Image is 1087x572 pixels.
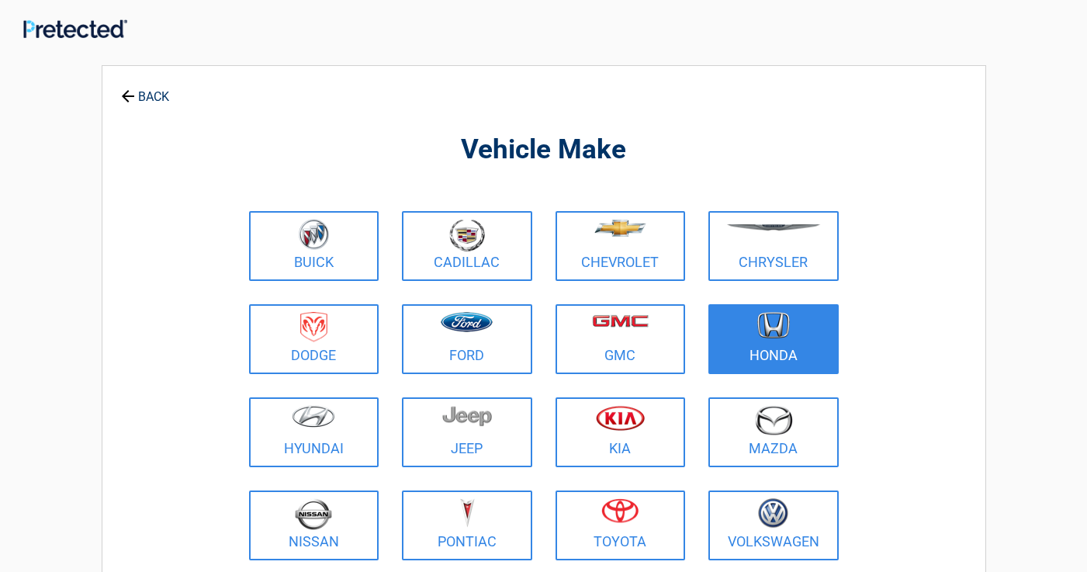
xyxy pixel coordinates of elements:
[556,491,686,560] a: Toyota
[596,405,645,431] img: kia
[754,405,793,435] img: mazda
[402,491,532,560] a: Pontiac
[556,304,686,374] a: GMC
[441,312,493,332] img: ford
[708,211,839,281] a: Chrysler
[245,132,843,168] h2: Vehicle Make
[249,211,379,281] a: Buick
[249,304,379,374] a: Dodge
[594,220,646,237] img: chevrolet
[292,405,335,428] img: hyundai
[556,397,686,467] a: Kia
[300,312,327,342] img: dodge
[758,498,788,529] img: volkswagen
[757,312,790,339] img: honda
[299,219,329,250] img: buick
[249,397,379,467] a: Hyundai
[726,224,821,231] img: chrysler
[402,211,532,281] a: Cadillac
[442,405,492,427] img: jeep
[459,498,475,528] img: pontiac
[402,397,532,467] a: Jeep
[23,19,127,38] img: Main Logo
[708,397,839,467] a: Mazda
[592,314,649,328] img: gmc
[556,211,686,281] a: Chevrolet
[295,498,332,530] img: nissan
[449,219,485,251] img: cadillac
[708,491,839,560] a: Volkswagen
[118,76,172,103] a: BACK
[601,498,639,523] img: toyota
[249,491,379,560] a: Nissan
[708,304,839,374] a: Honda
[402,304,532,374] a: Ford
